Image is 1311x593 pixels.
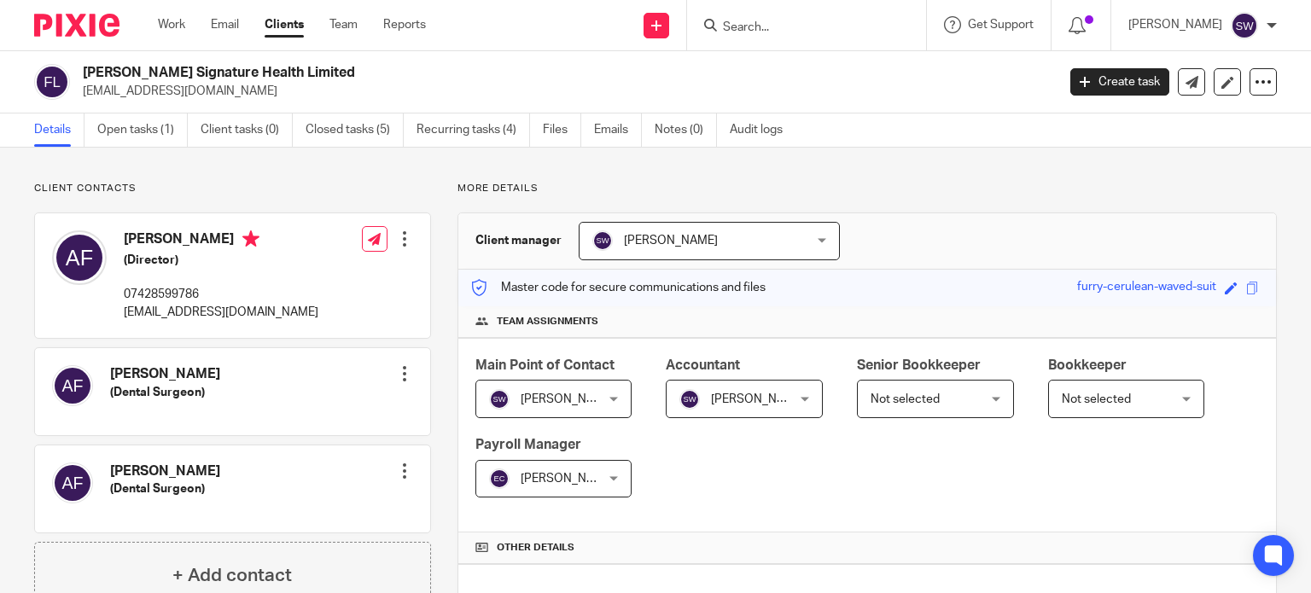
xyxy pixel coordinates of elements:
[489,389,510,410] img: svg%3E
[265,16,304,33] a: Clients
[83,64,853,82] h2: [PERSON_NAME] Signature Health Limited
[592,230,613,251] img: svg%3E
[110,384,220,401] h5: (Dental Surgeon)
[543,113,581,147] a: Files
[242,230,259,247] i: Primary
[124,304,318,321] p: [EMAIL_ADDRESS][DOMAIN_NAME]
[383,16,426,33] a: Reports
[34,64,70,100] img: svg%3E
[594,113,642,147] a: Emails
[457,182,1277,195] p: More details
[475,232,562,249] h3: Client manager
[158,16,185,33] a: Work
[475,358,615,372] span: Main Point of Contact
[655,113,717,147] a: Notes (0)
[711,393,805,405] span: [PERSON_NAME]
[1128,16,1222,33] p: [PERSON_NAME]
[417,113,530,147] a: Recurring tasks (4)
[871,393,940,405] span: Not selected
[124,286,318,303] p: 07428599786
[52,365,93,406] img: svg%3E
[1231,12,1258,39] img: svg%3E
[521,393,615,405] span: [PERSON_NAME]
[110,365,220,383] h4: [PERSON_NAME]
[1070,68,1169,96] a: Create task
[97,113,188,147] a: Open tasks (1)
[497,541,574,555] span: Other details
[1048,358,1127,372] span: Bookkeeper
[471,279,766,296] p: Master code for secure communications and files
[1062,393,1131,405] span: Not selected
[83,83,1045,100] p: [EMAIL_ADDRESS][DOMAIN_NAME]
[624,235,718,247] span: [PERSON_NAME]
[34,113,84,147] a: Details
[34,14,119,37] img: Pixie
[666,358,740,372] span: Accountant
[521,473,615,485] span: [PERSON_NAME]
[306,113,404,147] a: Closed tasks (5)
[1077,278,1216,298] div: furry-cerulean-waved-suit
[124,230,318,252] h4: [PERSON_NAME]
[329,16,358,33] a: Team
[857,358,981,372] span: Senior Bookkeeper
[497,315,598,328] span: Team assignments
[730,113,795,147] a: Audit logs
[475,438,581,451] span: Payroll Manager
[34,182,431,195] p: Client contacts
[201,113,293,147] a: Client tasks (0)
[124,252,318,269] h5: (Director)
[679,389,700,410] img: svg%3E
[52,462,93,503] img: svg%3E
[52,230,107,285] img: svg%3E
[110,480,220,497] h5: (Dental Surgeon)
[211,16,239,33] a: Email
[968,19,1034,31] span: Get Support
[110,462,220,480] h4: [PERSON_NAME]
[721,20,875,36] input: Search
[172,562,292,589] h4: + Add contact
[489,468,510,489] img: svg%3E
